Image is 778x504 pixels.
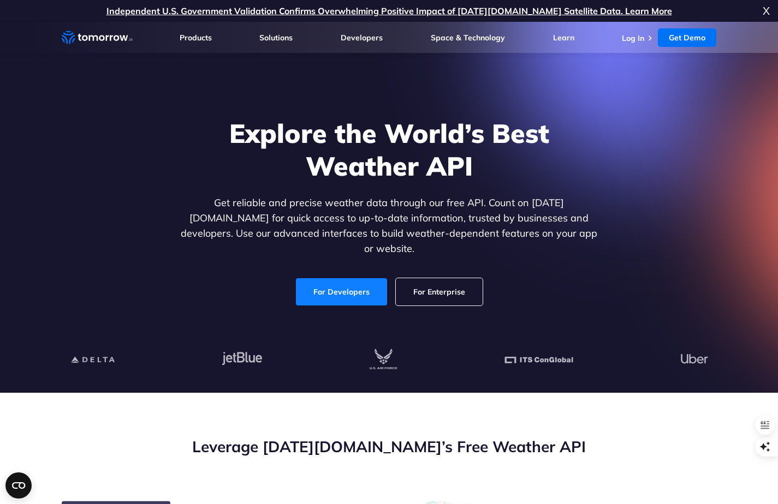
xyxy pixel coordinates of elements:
[180,33,212,43] a: Products
[431,33,505,43] a: Space & Technology
[62,436,717,457] h2: Leverage [DATE][DOMAIN_NAME]’s Free Weather API
[622,33,644,43] a: Log In
[259,33,293,43] a: Solutions
[5,472,32,499] button: Open CMP widget
[396,278,483,305] a: For Enterprise
[341,33,383,43] a: Developers
[553,33,574,43] a: Learn
[179,195,600,256] p: Get reliable and precise weather data through our free API. Count on [DATE][DOMAIN_NAME] for quic...
[62,29,133,46] a: Home link
[658,28,716,47] a: Get Demo
[106,5,672,16] a: Independent U.S. Government Validation Confirms Overwhelming Positive Impact of [DATE][DOMAIN_NAM...
[179,117,600,182] h1: Explore the World’s Best Weather API
[296,278,387,305] a: For Developers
